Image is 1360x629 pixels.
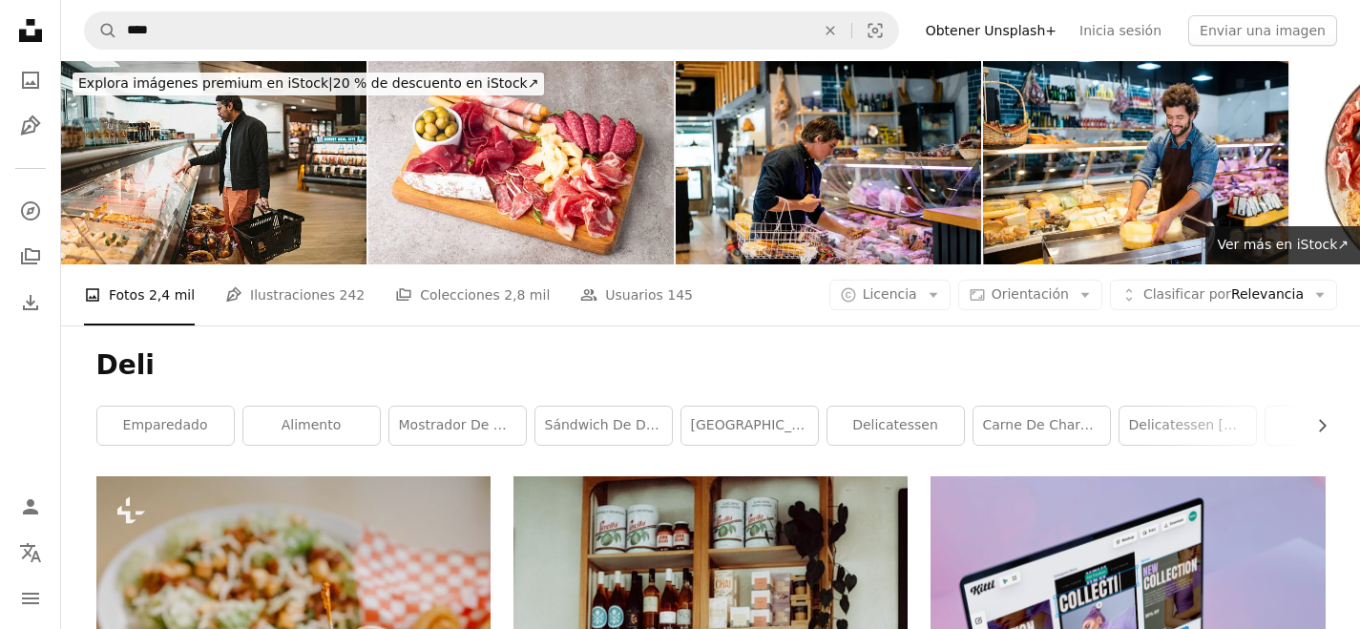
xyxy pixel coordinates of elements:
button: Borrar [809,12,851,49]
button: Orientación [958,280,1102,310]
button: Menú [11,579,50,618]
button: Clasificar porRelevancia [1110,280,1337,310]
span: 2,8 mil [504,284,550,305]
span: Orientación [992,286,1069,302]
a: Delicatessen [GEOGRAPHIC_DATA] [1119,407,1256,445]
span: Explora imágenes premium en iStock | [78,75,333,91]
a: Ilustraciones [11,107,50,145]
span: Relevancia [1143,285,1304,304]
a: alimento [243,407,380,445]
a: Colecciones 2,8 mil [395,264,550,325]
a: mostrador de delicatessen [389,407,526,445]
img: Grocery store worker moving the cheese blocks on a trolley in shop [983,61,1288,264]
span: Clasificar por [1143,286,1231,302]
a: Historial de descargas [11,283,50,322]
a: Ver más en iStock↗ [1205,226,1360,264]
a: Delicatessen [827,407,964,445]
span: Licencia [863,286,917,302]
a: Carne de charcutería [973,407,1110,445]
a: [GEOGRAPHIC_DATA] [681,407,818,445]
img: Hombre que pide comida de la tienda de comestibles delicatessen [61,61,366,264]
a: Fotos [11,61,50,99]
a: Explora imágenes premium en iStock|20 % de descuento en iStock↗ [61,61,555,107]
a: emparedado [97,407,234,445]
a: Usuarios 145 [580,264,693,325]
span: 242 [339,284,365,305]
img: Hombre maduro comprando comida en la tienda de comestibles de carne [676,61,981,264]
button: Enviar una imagen [1188,15,1337,46]
span: 145 [667,284,693,305]
button: Buscar en Unsplash [85,12,117,49]
span: 20 % de descuento en iStock ↗ [78,75,538,91]
a: Inicia sesión [1068,15,1173,46]
a: sándwich de delicatessen [535,407,672,445]
button: Idioma [11,534,50,572]
span: Ver más en iStock ↗ [1217,237,1349,252]
button: Licencia [829,280,951,310]
button: desplazar lista a la derecha [1305,407,1326,445]
form: Encuentra imágenes en todo el sitio [84,11,899,50]
a: Obtener Unsplash+ [914,15,1068,46]
a: Iniciar sesión / Registrarse [11,488,50,526]
img: Charcuterie board. Antipasti appetizers of meat and cheese platter with salami, prosciutto crudo ... [368,61,674,264]
a: Explorar [11,192,50,230]
a: Ilustraciones 242 [225,264,365,325]
button: Búsqueda visual [852,12,898,49]
h1: Deli [96,348,1326,383]
a: Colecciones [11,238,50,276]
